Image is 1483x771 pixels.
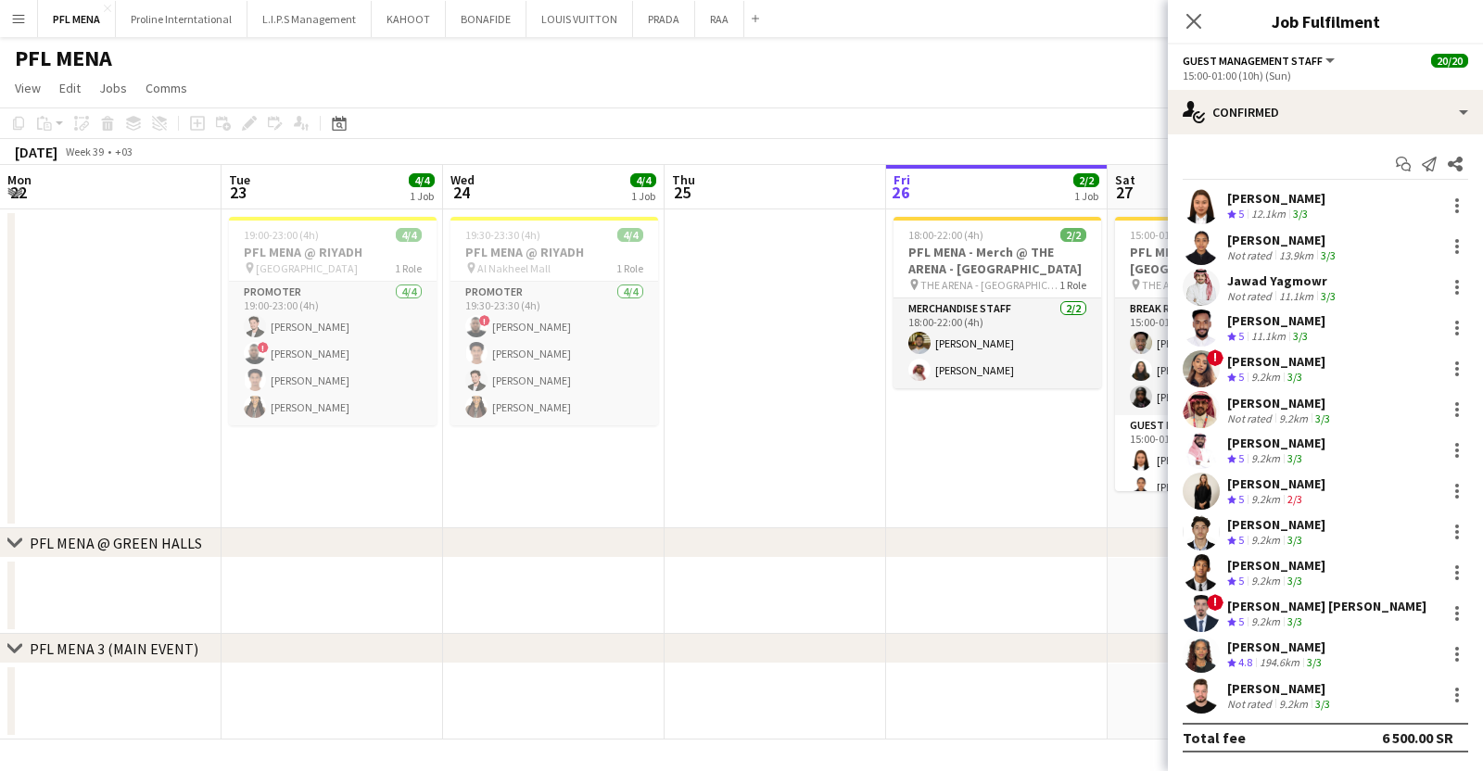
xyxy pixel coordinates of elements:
app-skills-label: 3/3 [1293,207,1308,221]
button: LOUIS VUITTON [526,1,633,37]
button: BONAFIDE [446,1,526,37]
span: [GEOGRAPHIC_DATA] [256,261,358,275]
app-job-card: 15:00-01:00 (10h) (Sun)20/20PFL MENA @ THE ARENA - [GEOGRAPHIC_DATA] THE ARENA - [GEOGRAPHIC_DATA... [1115,217,1323,491]
div: 1 Job [631,189,655,203]
div: Not rated [1227,697,1275,711]
span: Comms [146,80,187,96]
span: 2/2 [1073,173,1099,187]
span: 24 [448,182,475,203]
span: Edit [59,80,81,96]
span: THE ARENA - [GEOGRAPHIC_DATA] [1142,278,1276,292]
span: ! [258,342,269,353]
div: 9.2km [1248,574,1284,589]
div: Not rated [1227,411,1275,425]
span: ! [1207,594,1223,611]
span: Guest Management Staff [1183,54,1323,68]
span: 5 [1238,492,1244,506]
div: [PERSON_NAME] [1227,190,1325,207]
div: 15:00-01:00 (10h) (Sun) [1183,69,1468,82]
app-card-role: Promoter4/419:00-23:00 (4h)[PERSON_NAME]![PERSON_NAME][PERSON_NAME][PERSON_NAME] [229,282,437,425]
button: Proline Interntational [116,1,247,37]
div: +03 [115,145,133,158]
app-skills-label: 3/3 [1315,411,1330,425]
app-card-role: Break reliever3/315:00-01:00 (10h)[PERSON_NAME][PERSON_NAME][PERSON_NAME] [1115,298,1323,415]
div: 9.2km [1275,411,1312,425]
span: Fri [894,171,910,188]
app-card-role: Promoter4/419:30-23:30 (4h)![PERSON_NAME][PERSON_NAME][PERSON_NAME][PERSON_NAME] [450,282,658,425]
span: 4/4 [617,228,643,242]
app-job-card: 19:30-23:30 (4h)4/4PFL MENA @ RIYADH Al Nakheel Mall1 RolePromoter4/419:30-23:30 (4h)![PERSON_NAM... [450,217,658,425]
span: 5 [1238,574,1244,588]
app-skills-label: 3/3 [1293,329,1308,343]
div: [PERSON_NAME] [1227,638,1325,655]
button: Guest Management Staff [1183,54,1337,68]
div: 194.6km [1256,655,1303,671]
div: Not rated [1227,248,1275,262]
div: 1 Job [1074,189,1098,203]
app-job-card: 19:00-23:00 (4h)4/4PFL MENA @ RIYADH [GEOGRAPHIC_DATA]1 RolePromoter4/419:00-23:00 (4h)[PERSON_NA... [229,217,437,425]
span: 5 [1238,451,1244,465]
button: KAHOOT [372,1,446,37]
div: 12.1km [1248,207,1289,222]
span: 5 [1238,207,1244,221]
span: 2/2 [1060,228,1086,242]
div: PFL MENA 3 (MAIN EVENT) [30,639,198,658]
div: [PERSON_NAME] [1227,557,1325,574]
span: 19:00-23:00 (4h) [244,228,319,242]
app-job-card: 18:00-22:00 (4h)2/2PFL MENA - Merch @ THE ARENA - [GEOGRAPHIC_DATA] THE ARENA - [GEOGRAPHIC_DATA]... [894,217,1101,388]
h3: Job Fulfilment [1168,9,1483,33]
span: 25 [669,182,695,203]
span: 4.8 [1238,655,1252,669]
span: 23 [226,182,250,203]
span: Mon [7,171,32,188]
div: [PERSON_NAME] [1227,516,1325,533]
span: 5 [1238,370,1244,384]
span: Thu [672,171,695,188]
div: 9.2km [1248,533,1284,549]
span: View [15,80,41,96]
span: 18:00-22:00 (4h) [908,228,983,242]
span: 5 [1238,329,1244,343]
app-skills-label: 3/3 [1287,451,1302,465]
span: 22 [5,182,32,203]
h3: PFL MENA @ RIYADH [450,244,658,260]
div: [PERSON_NAME] [1227,232,1339,248]
span: Wed [450,171,475,188]
a: View [7,76,48,100]
span: 5 [1238,614,1244,628]
span: 1 Role [616,261,643,275]
span: 1 Role [1059,278,1086,292]
a: Comms [138,76,195,100]
h3: PFL MENA @ THE ARENA - [GEOGRAPHIC_DATA] [1115,244,1323,277]
div: 9.2km [1248,451,1284,467]
h3: PFL MENA - Merch @ THE ARENA - [GEOGRAPHIC_DATA] [894,244,1101,277]
div: Jawad Yagmowr [1227,272,1339,289]
app-card-role: Merchandise Staff2/218:00-22:00 (4h)[PERSON_NAME][PERSON_NAME] [894,298,1101,388]
span: Week 39 [61,145,108,158]
app-skills-label: 3/3 [1321,289,1336,303]
app-skills-label: 3/3 [1321,248,1336,262]
div: PFL MENA @ GREEN HALLS [30,534,202,552]
span: Al Nakheel Mall [477,261,551,275]
div: 9.2km [1248,492,1284,508]
div: [PERSON_NAME] [1227,680,1334,697]
span: 20/20 [1431,54,1468,68]
div: 1 Job [410,189,434,203]
app-skills-label: 2/3 [1287,492,1302,506]
span: 5 [1238,533,1244,547]
div: 9.2km [1248,614,1284,630]
span: 4/4 [630,173,656,187]
app-skills-label: 3/3 [1287,533,1302,547]
button: PRADA [633,1,695,37]
button: PFL MENA [38,1,116,37]
div: 9.2km [1275,697,1312,711]
app-skills-label: 3/3 [1315,697,1330,711]
div: [PERSON_NAME] [1227,395,1334,411]
div: 9.2km [1248,370,1284,385]
span: 4/4 [396,228,422,242]
span: 4/4 [409,173,435,187]
span: Sat [1115,171,1135,188]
